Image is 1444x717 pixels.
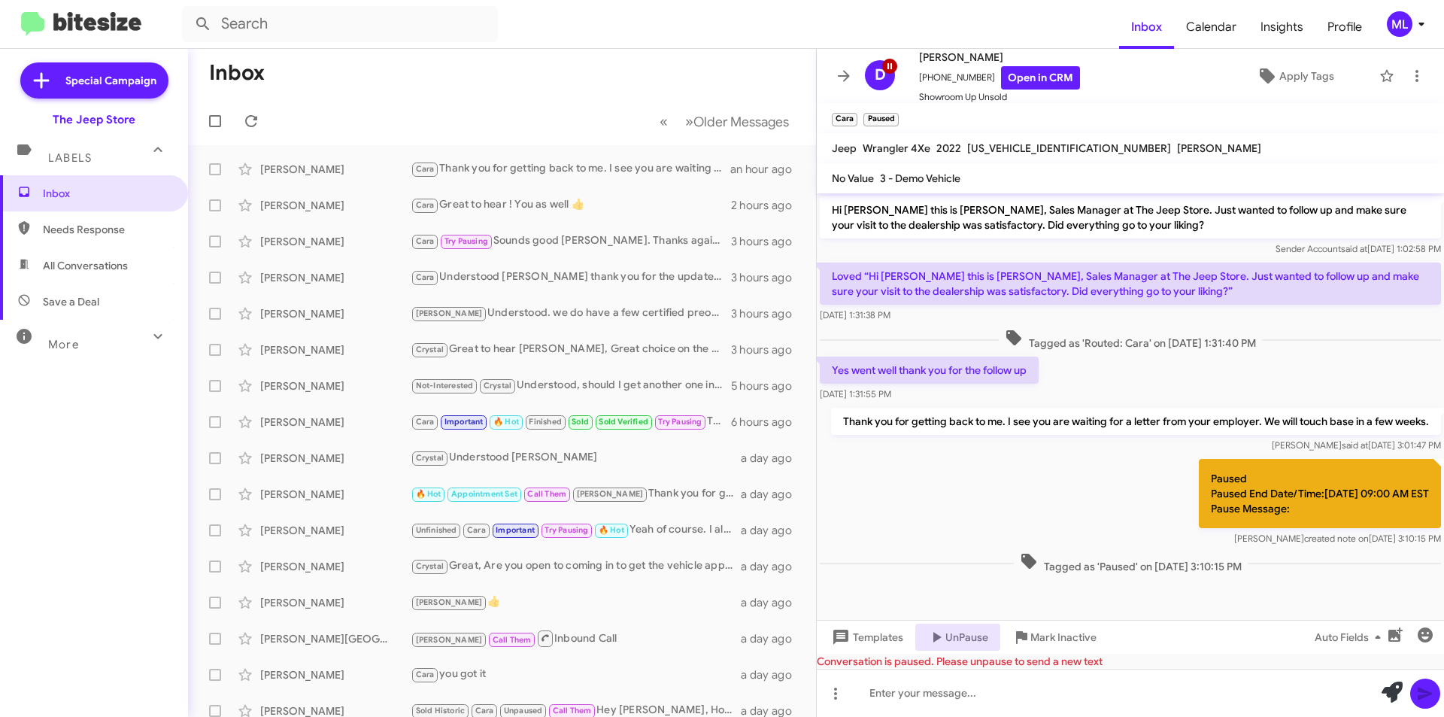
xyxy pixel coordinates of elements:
div: a day ago [741,667,804,682]
span: Special Campaign [65,73,156,88]
div: Conversation is paused. Please unpause to send a new text [817,654,1444,669]
span: said at [1342,439,1368,451]
div: [PERSON_NAME] [260,378,411,393]
span: Crystal [484,381,511,390]
span: Sender Account [DATE] 1:02:58 PM [1276,243,1441,254]
span: UnPause [945,624,988,651]
span: Important [496,525,535,535]
span: Mark Inactive [1030,624,1097,651]
span: Cara [416,164,435,174]
span: Tagged as 'Paused' on [DATE] 3:10:15 PM [1014,552,1248,574]
div: a day ago [741,595,804,610]
div: a day ago [741,631,804,646]
span: Call Them [553,706,592,715]
span: Cara [467,525,486,535]
div: Great, Are you open to coming in to get the vehicle appraised ? Let me know if you would be inter... [411,557,741,575]
div: Understood [PERSON_NAME] thank you for the update and should you come back to jeep you can reach ... [411,269,731,286]
span: Insights [1248,5,1315,49]
button: Auto Fields [1303,624,1399,651]
div: 3 hours ago [731,270,804,285]
div: 👍 [411,594,741,611]
span: D [875,63,886,87]
div: you got it [411,666,741,683]
div: an hour ago [730,162,804,177]
div: [PERSON_NAME] [260,415,411,430]
span: Important [444,417,484,427]
span: 🔥 Hot [416,489,441,499]
div: 3 hours ago [731,234,804,249]
div: 6 hours ago [731,415,804,430]
nav: Page navigation example [651,106,798,137]
button: UnPause [915,624,1000,651]
a: Open in CRM [1001,66,1080,90]
span: Appointment Set [451,489,517,499]
button: Templates [817,624,915,651]
span: [PERSON_NAME] [919,48,1080,66]
small: Paused [863,113,898,126]
span: Sold [572,417,589,427]
span: [PERSON_NAME] [1177,141,1261,155]
div: [PERSON_NAME] [260,523,411,538]
p: Loved “Hi [PERSON_NAME] this is [PERSON_NAME], Sales Manager at The Jeep Store. Just wanted to fo... [820,263,1441,305]
div: [PERSON_NAME] [260,342,411,357]
a: Profile [1315,5,1374,49]
button: ML [1374,11,1427,37]
span: [PERSON_NAME] [577,489,644,499]
span: [PERSON_NAME] [DATE] 3:10:15 PM [1234,533,1441,544]
div: [PERSON_NAME] [260,595,411,610]
span: Cara [475,706,494,715]
span: Save a Deal [43,294,99,309]
span: No Value [832,172,874,185]
div: Great to hear [PERSON_NAME], Great choice on the 22 ram 1500 warlock. Enjoy and thank you for you... [411,341,731,358]
div: [PERSON_NAME] [260,667,411,682]
button: Apply Tags [1218,62,1372,90]
span: Try Pausing [545,525,588,535]
span: Call Them [493,635,532,645]
span: 🔥 Hot [493,417,519,427]
span: 🔥 Hot [599,525,624,535]
div: Understood, should I get another one in at a similar price I'll give you a shout. Have a good wee... [411,377,731,394]
div: The Jeep Store [53,112,135,127]
span: Call Them [527,489,566,499]
div: 5 hours ago [731,378,804,393]
a: Calendar [1174,5,1248,49]
span: Wrangler 4Xe [863,141,930,155]
div: [PERSON_NAME] [260,487,411,502]
div: Sounds good [PERSON_NAME]. Thanks again 👍 [411,232,731,250]
button: Next [676,106,798,137]
div: Great to hear ! You as well 👍 [411,196,731,214]
div: [PERSON_NAME] [260,270,411,285]
p: Paused Paused End Date/Time:[DATE] 09:00 AM EST Pause Message: [1199,459,1441,528]
p: Yes went well thank you for the follow up [820,357,1039,384]
span: 2022 [936,141,961,155]
span: Unfinished [416,525,457,535]
span: All Conversations [43,258,128,273]
div: [PERSON_NAME] [260,451,411,466]
span: Showroom Up Unsold [919,90,1080,105]
span: Crystal [416,453,444,463]
input: Search [182,6,498,42]
div: 3 hours ago [731,306,804,321]
div: [PERSON_NAME] [260,234,411,249]
div: 2 hours ago [731,198,804,213]
span: Try Pausing [444,236,488,246]
div: Inbound Call [411,629,741,648]
span: 3 - Demo Vehicle [880,172,960,185]
div: [PERSON_NAME] [260,306,411,321]
span: Older Messages [693,114,789,130]
div: Thank you for getting back to me. I see you are waiting for a letter from your employer. We will ... [411,160,730,178]
div: a day ago [741,487,804,502]
div: Yeah of course. I also would want to verify when it is actually going to be available. for instan... [411,521,741,539]
span: Labels [48,151,92,165]
span: created note on [1304,533,1369,544]
span: Crystal [416,561,444,571]
div: Thank you for getting back to me. I will update my records. [411,485,741,503]
span: Templates [829,624,903,651]
div: The title is in. [411,413,731,430]
div: a day ago [741,451,804,466]
span: Cara [416,200,435,210]
span: Cara [416,236,435,246]
a: Inbox [1119,5,1174,49]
